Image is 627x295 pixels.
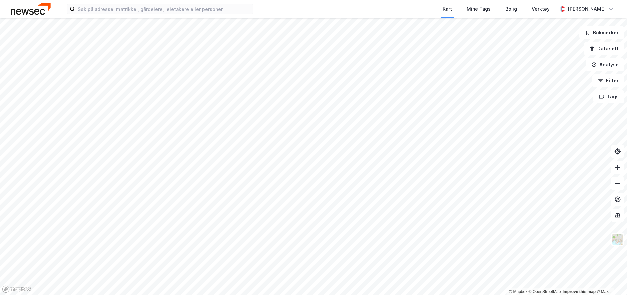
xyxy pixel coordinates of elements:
[586,58,624,71] button: Analyse
[2,285,31,293] a: Mapbox homepage
[593,90,624,103] button: Tags
[594,263,627,295] div: Kontrollprogram for chat
[505,5,517,13] div: Bolig
[611,233,624,246] img: Z
[584,42,624,55] button: Datasett
[579,26,624,39] button: Bokmerker
[592,74,624,87] button: Filter
[509,289,527,294] a: Mapbox
[594,263,627,295] iframe: Chat Widget
[532,5,550,13] div: Verktøy
[467,5,491,13] div: Mine Tags
[529,289,561,294] a: OpenStreetMap
[11,3,51,15] img: newsec-logo.f6e21ccffca1b3a03d2d.png
[568,5,606,13] div: [PERSON_NAME]
[75,4,253,14] input: Søk på adresse, matrikkel, gårdeiere, leietakere eller personer
[563,289,596,294] a: Improve this map
[443,5,452,13] div: Kart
